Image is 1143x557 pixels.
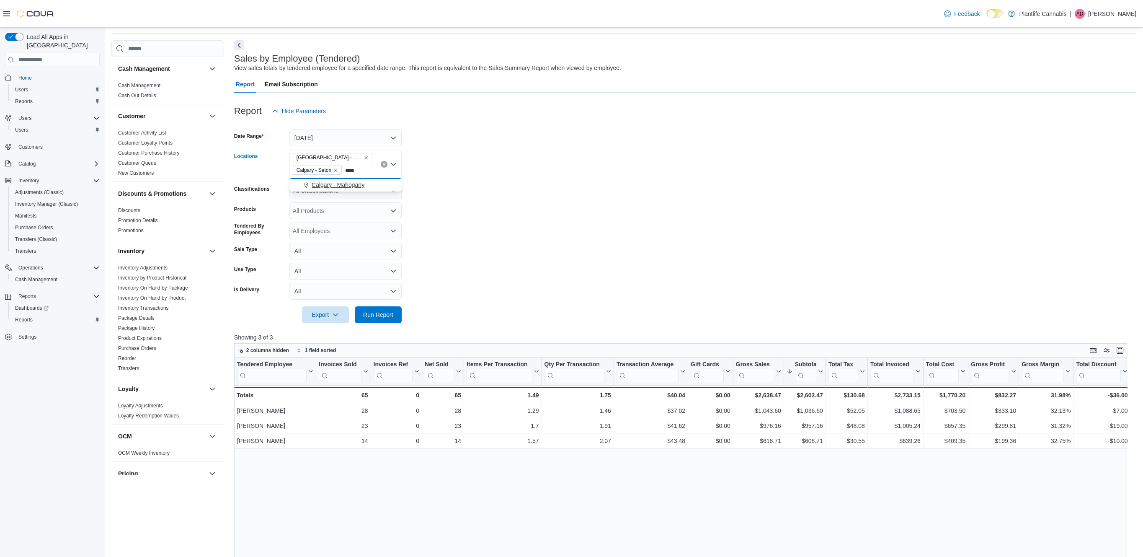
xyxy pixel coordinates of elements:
span: Customer Purchase History [118,150,180,156]
span: Transfers [12,246,100,256]
button: Qty Per Transaction [544,361,611,382]
span: 2 columns hidden [246,347,289,354]
div: 0 [373,421,419,431]
span: [GEOGRAPHIC_DATA] - Mahogany Market [297,153,362,162]
button: Next [234,40,244,50]
span: Users [15,113,100,123]
div: $703.50 [926,406,965,416]
span: Reports [12,315,100,325]
span: Adjustments (Classic) [15,189,64,196]
p: Plantlife Cannabis [1019,9,1066,19]
div: Net Sold [425,361,454,369]
button: Export [302,306,349,323]
div: Items Per Transaction [467,361,532,369]
span: Inventory Manager (Classic) [15,201,78,207]
label: Products [234,206,256,212]
a: Users [12,85,31,95]
label: Is Delivery [234,286,259,293]
div: Gross Margin [1022,361,1064,369]
span: Adjustments (Classic) [12,187,100,197]
h3: Sales by Employee (Tendered) [234,54,360,64]
button: Total Invoiced [870,361,920,382]
a: Inventory Transactions [118,305,169,311]
span: Reports [15,291,100,301]
a: Dashboards [12,303,52,313]
span: Operations [18,264,43,271]
img: Cova [17,10,54,18]
div: $1,088.65 [870,406,920,416]
div: Net Sold [425,361,454,382]
button: OCM [118,432,206,440]
button: Remove Calgary - Seton from selection in this group [333,168,338,173]
div: Subtotal [795,361,816,382]
a: Cash Management [12,275,61,285]
a: Cash Management [118,83,160,88]
a: Dashboards [8,302,103,314]
button: Gift Cards [691,361,730,382]
div: Invoices Ref [373,361,412,369]
button: Users [8,84,103,96]
nav: Complex example [5,68,100,365]
button: Close list of options [390,161,397,168]
div: 65 [425,390,461,400]
span: Promotion Details [118,217,158,224]
div: Invoices Ref [373,361,412,382]
div: 1.75 [544,390,611,400]
span: Cash Management [12,275,100,285]
a: Adjustments (Classic) [12,187,67,197]
span: Hide Parameters [282,107,326,115]
span: Inventory Manager (Classic) [12,199,100,209]
a: Cash Out Details [118,93,156,98]
span: Transfers (Classic) [15,236,57,243]
div: $37.02 [617,406,685,416]
span: Home [18,75,32,81]
a: Inventory On Hand by Package [118,285,188,291]
span: Calgary - Mahogany [312,181,364,189]
div: 1.29 [467,406,539,416]
button: Discounts & Promotions [118,189,206,198]
a: Manifests [12,211,40,221]
div: Gross Profit [971,361,1009,382]
h3: Inventory [118,247,144,255]
div: 31.98% [1022,390,1071,400]
div: Tendered Employee [237,361,307,382]
span: Manifests [15,212,36,219]
label: Classifications [234,186,270,192]
span: Inventory by Product Historical [118,275,186,281]
button: Keyboard shortcuts [1088,345,1098,355]
button: Catalog [15,159,39,169]
div: Loyalty [111,401,224,424]
a: Inventory Manager (Classic) [12,199,81,209]
a: Inventory by Product Historical [118,275,186,281]
button: Invoices Sold [319,361,368,382]
div: $957.16 [786,421,823,431]
div: Items Per Transaction [467,361,532,382]
button: All [289,283,402,300]
div: $52.05 [828,406,864,416]
div: Total Cost [926,361,958,369]
button: Discounts & Promotions [207,189,217,199]
div: Gross Profit [971,361,1009,369]
div: Total Invoiced [870,361,913,382]
div: [PERSON_NAME] [237,406,313,416]
span: Inventory On Hand by Package [118,285,188,291]
button: Operations [2,262,103,274]
div: View sales totals by tendered employee for a specified date range. This report is equivalent to t... [234,64,621,73]
a: Package Details [118,315,155,321]
div: $41.62 [617,421,685,431]
span: Inventory [18,177,39,184]
span: Users [12,85,100,95]
span: Transfers (Classic) [12,234,100,244]
span: Reports [15,98,33,105]
a: Discounts [118,207,140,213]
div: Total Discount [1076,361,1121,369]
span: Report [236,76,255,93]
span: Customers [18,144,43,150]
a: Promotions [118,228,144,233]
div: Total Tax [828,361,858,382]
button: Subtotal [786,361,823,382]
div: 65 [319,390,368,400]
button: Manifests [8,210,103,222]
div: -$7.00 [1076,406,1128,416]
span: Reports [12,96,100,106]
